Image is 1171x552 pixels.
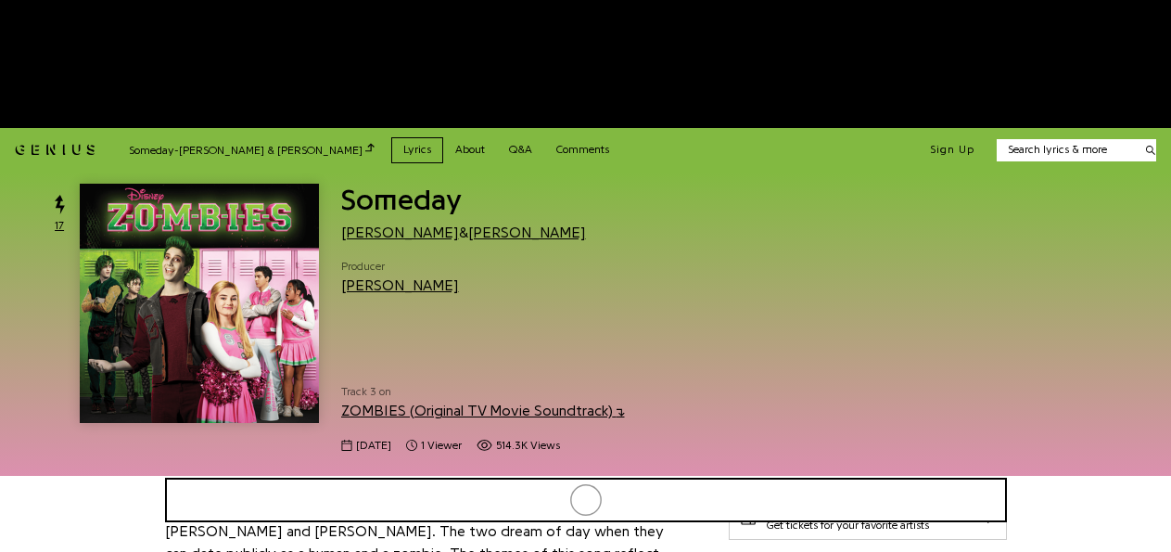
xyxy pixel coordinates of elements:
span: 1 viewer [421,438,462,454]
div: Someday - [PERSON_NAME] & [PERSON_NAME] [129,141,375,159]
a: About [443,137,497,162]
input: Search lyrics & more [997,142,1135,158]
a: [PERSON_NAME] [341,278,459,293]
span: 1 viewer [406,438,462,454]
img: Cover art for Someday by Milo Manheim & Meg Donnelly [80,184,319,423]
a: Comments [544,137,621,162]
button: Sign Up [930,143,974,158]
span: 514,305 views [477,438,560,454]
a: [PERSON_NAME] [341,225,459,240]
a: [PERSON_NAME] [468,225,586,240]
a: Q&A [497,137,544,162]
a: Lyrics [391,137,443,162]
span: Someday [341,186,462,215]
div: & [341,223,699,244]
span: 17 [55,218,64,234]
span: [DATE] [356,438,391,454]
span: Producer [341,259,459,275]
span: Track 3 on [341,384,699,400]
span: 514.3K views [496,438,560,454]
a: ZOMBIES (Original TV Movie Soundtrack) [341,404,625,418]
